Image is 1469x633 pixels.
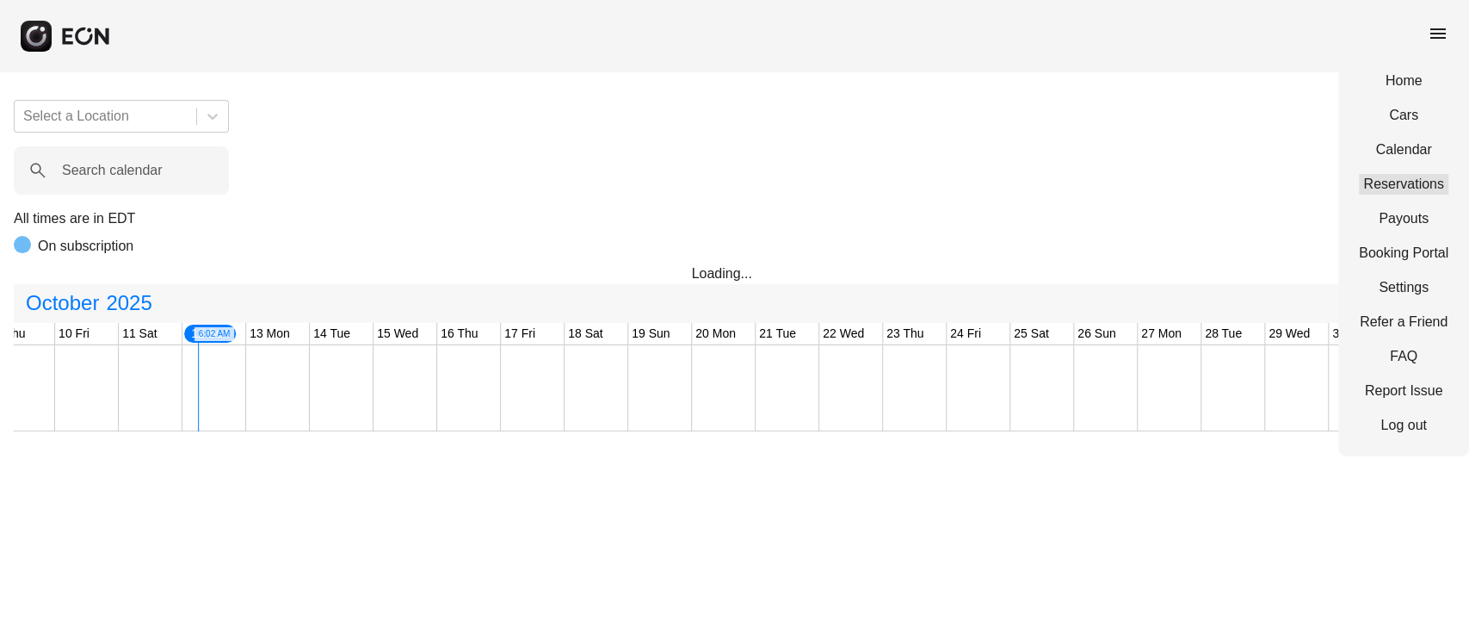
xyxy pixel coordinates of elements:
div: 18 Sat [565,323,606,344]
div: 22 Wed [819,323,867,344]
div: 14 Tue [310,323,354,344]
div: 27 Mon [1138,323,1185,344]
div: 24 Fri [947,323,984,344]
a: Home [1359,71,1448,91]
a: Refer a Friend [1359,312,1448,332]
div: 29 Wed [1265,323,1313,344]
div: 25 Sat [1010,323,1052,344]
div: 12 Sun [182,323,238,344]
div: 11 Sat [119,323,160,344]
a: Settings [1359,277,1448,298]
p: On subscription [38,236,133,257]
button: October2025 [15,286,163,320]
span: menu [1428,23,1448,44]
a: Reservations [1359,174,1448,195]
span: 2025 [102,286,155,320]
div: 26 Sun [1074,323,1119,344]
a: Log out [1359,415,1448,436]
a: Payouts [1359,208,1448,229]
div: 21 Tue [756,323,799,344]
a: Cars [1359,105,1448,126]
div: 16 Thu [437,323,481,344]
div: 10 Fri [55,323,93,344]
div: 15 Wed [373,323,422,344]
a: FAQ [1359,346,1448,367]
a: Calendar [1359,140,1448,160]
label: Search calendar [62,160,163,181]
div: 17 Fri [501,323,539,344]
div: 23 Thu [883,323,927,344]
div: 28 Tue [1201,323,1245,344]
span: October [22,286,102,320]
p: All times are in EDT [14,208,1455,229]
div: Loading... [692,264,778,284]
div: 19 Sun [628,323,673,344]
div: 30 Thu [1329,323,1373,344]
div: 13 Mon [246,323,293,344]
a: Booking Portal [1359,243,1448,264]
a: Report Issue [1359,381,1448,401]
div: 20 Mon [692,323,739,344]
